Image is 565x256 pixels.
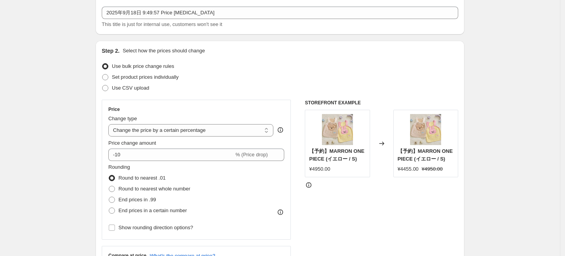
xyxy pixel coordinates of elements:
span: 【予約】MARRON ONE PIECE (イエロー / S) [398,148,453,162]
span: Change type [108,116,137,121]
img: BEN-OP-MAR-08_9910faaf-e199-42f6-b015-6080933d123c_80x.webp [322,114,353,145]
h3: Price [108,106,120,112]
span: This title is just for internal use, customers won't see it [102,21,222,27]
h2: Step 2. [102,47,120,55]
span: Use bulk price change rules [112,63,174,69]
span: Rounding [108,164,130,170]
strike: ¥4950.00 [422,165,443,173]
p: Select how the prices should change [123,47,205,55]
img: BEN-OP-MAR-08_9910faaf-e199-42f6-b015-6080933d123c_80x.webp [410,114,441,145]
span: Round to nearest whole number [118,186,190,192]
div: ¥4455.00 [398,165,419,173]
span: Show rounding direction options? [118,225,193,230]
span: Use CSV upload [112,85,149,91]
span: Set product prices individually [112,74,179,80]
input: -15 [108,149,234,161]
span: 【予約】MARRON ONE PIECE (イエロー / S) [309,148,364,162]
h6: STOREFRONT EXAMPLE [305,100,458,106]
div: help [276,126,284,134]
span: Round to nearest .01 [118,175,165,181]
input: 30% off holiday sale [102,7,458,19]
span: End prices in a certain number [118,208,187,213]
span: Price change amount [108,140,156,146]
div: ¥4950.00 [309,165,330,173]
span: % (Price drop) [235,152,268,157]
span: End prices in .99 [118,197,156,202]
